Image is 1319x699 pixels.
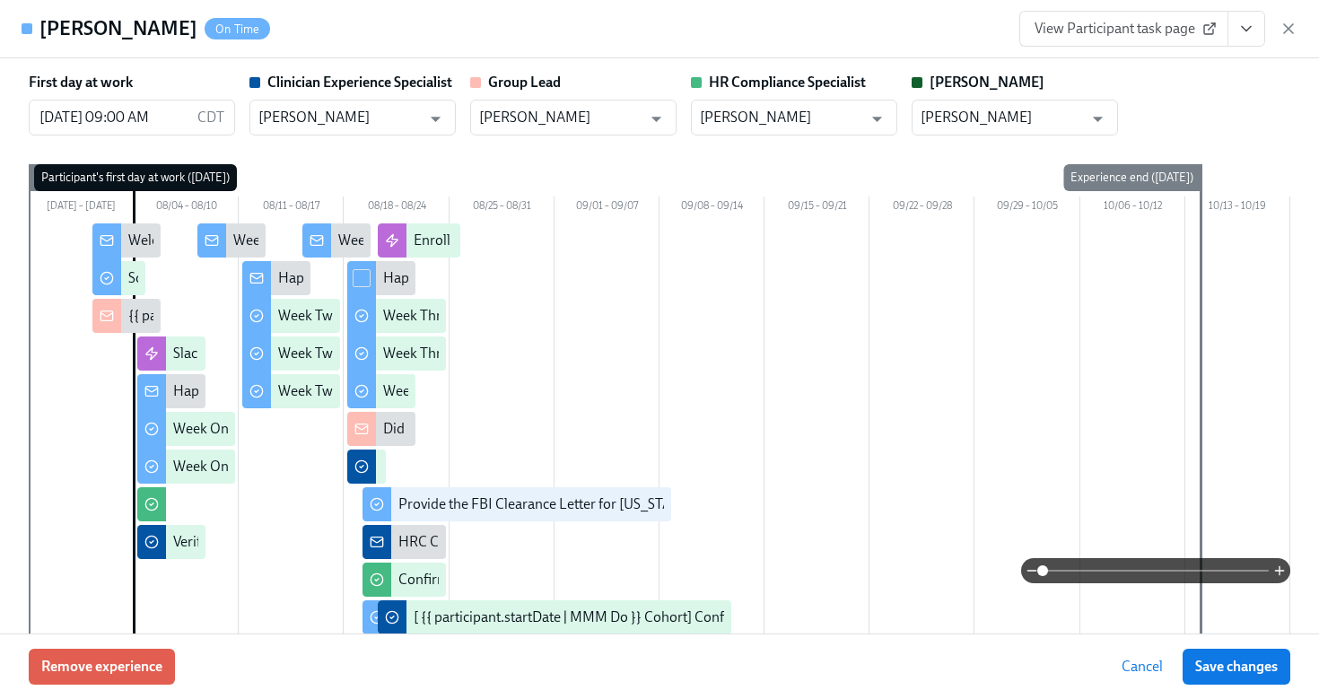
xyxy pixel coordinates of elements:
div: 09/01 – 09/07 [555,197,659,220]
div: 09/08 – 09/14 [659,197,764,220]
div: Week Three: Cultural Competence & Special Populations (~3 hours to complete) [383,306,868,326]
div: 09/15 – 09/21 [764,197,869,220]
div: Week One Onboarding Recap! [233,231,419,250]
button: Open [863,105,891,133]
div: HRC Check [398,532,467,552]
div: Week One: Welcome To Charlie Health Tasks! (~3 hours to complete) [173,419,589,439]
div: Week Three: Ethics, Conduct, & Legal Responsibilities (~5 hours to complete) [383,344,851,363]
div: Provide the FBI Clearance Letter for [US_STATE] [398,494,691,514]
div: Experience end ([DATE]) [1063,164,1201,191]
p: CDT [197,108,224,127]
label: First day at work [29,73,133,92]
div: 08/25 – 08/31 [450,197,555,220]
a: View Participant task page [1019,11,1228,47]
strong: [PERSON_NAME] [930,74,1044,91]
button: Save changes [1183,649,1290,685]
div: Verify Elation for {{ participant.fullName }} [173,532,431,552]
div: Did {{ participant.fullName }} Schedule A Meet & Greet? [383,419,722,439]
button: Open [1084,105,1112,133]
div: [ {{ participant.startDate | MMM Do }} Cohort] Confirm Successful Check-Out [414,607,880,627]
div: Happy First Day! [173,381,275,401]
div: Happy Final Week of Onboarding! [383,268,591,288]
button: Cancel [1109,649,1175,685]
div: 08/11 – 08/17 [239,197,344,220]
span: Remove experience [41,658,162,676]
h4: [PERSON_NAME] [39,15,197,42]
div: 08/18 – 08/24 [344,197,449,220]
div: 09/29 – 10/05 [974,197,1079,220]
span: Save changes [1195,658,1278,676]
div: Week Two Onboarding Recap! [338,231,524,250]
button: Open [642,105,670,133]
div: 10/06 – 10/12 [1080,197,1185,220]
div: 08/04 – 08/10 [134,197,239,220]
div: Week Three: Final Onboarding Tasks (~1.5 hours to complete) [383,381,757,401]
span: View Participant task page [1035,20,1213,38]
button: Remove experience [29,649,175,685]
strong: Group Lead [488,74,561,91]
div: [DATE] – [DATE] [29,197,134,220]
div: Slack Invites [173,344,248,363]
div: Happy Week Two! [278,268,389,288]
div: Software Set-Up [128,268,227,288]
div: Welcome To The Charlie Health Team! [128,231,362,250]
strong: Clinician Experience Specialist [267,74,452,91]
div: 10/13 – 10/19 [1185,197,1290,220]
div: 09/22 – 09/28 [869,197,974,220]
div: Participant's first day at work ([DATE]) [34,164,237,191]
div: Week Two: Get To Know Your Role (~4 hours to complete) [278,306,627,326]
div: Week One: Essential Compliance Tasks (~6.5 hours to complete) [173,457,563,476]
div: Week Two: Compliance Crisis Response (~1.5 hours to complete) [278,381,670,401]
div: Enroll in Milestone Email Experience [414,231,636,250]
button: View task page [1227,11,1265,47]
strong: HR Compliance Specialist [709,74,866,91]
span: Cancel [1122,658,1163,676]
button: Open [422,105,450,133]
div: Week Two: Core Processes (~1.25 hours to complete) [278,344,598,363]
span: On Time [205,22,270,36]
div: {{ participant.fullName }} has started onboarding [128,306,428,326]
